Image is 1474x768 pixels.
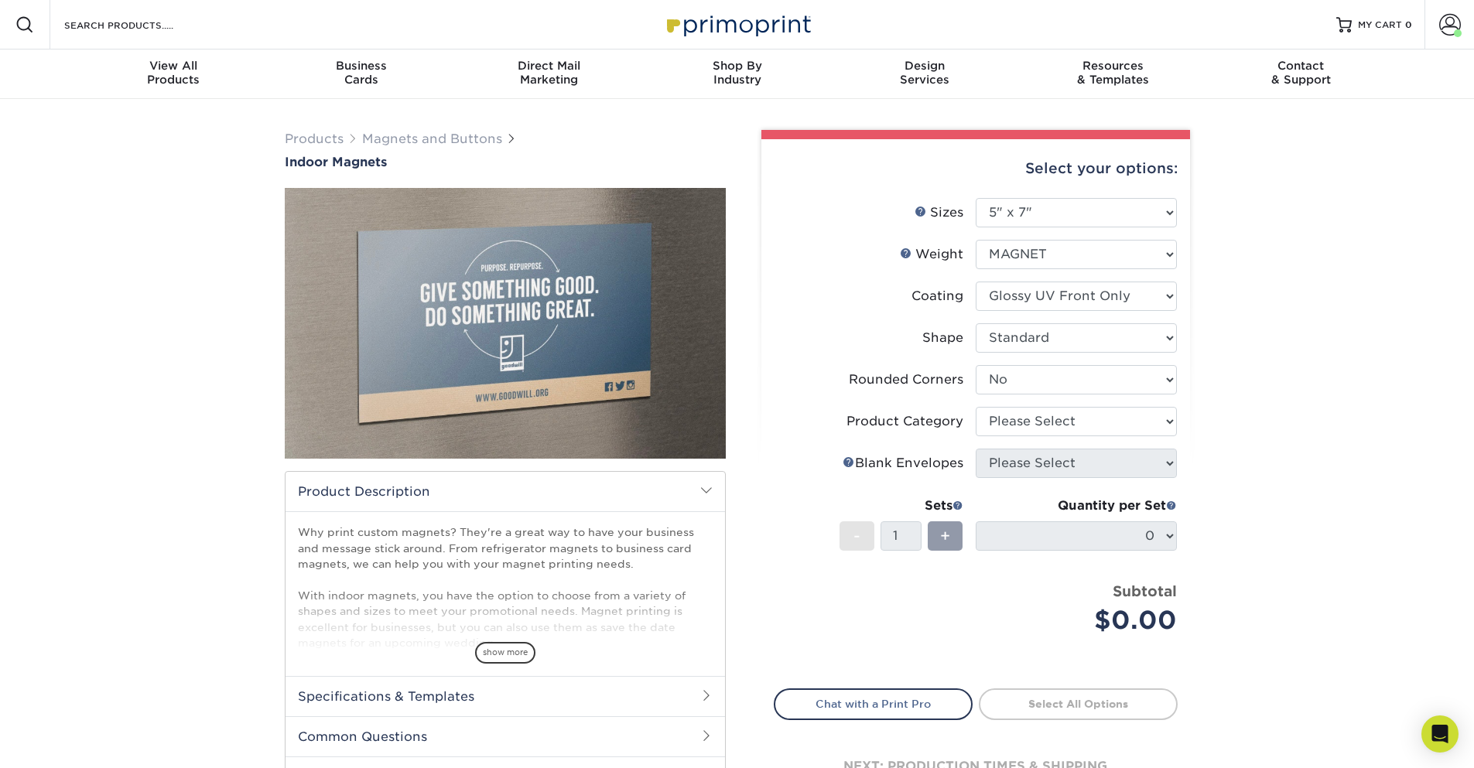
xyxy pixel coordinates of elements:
a: Resources& Templates [1019,49,1207,99]
a: Shop ByIndustry [643,49,831,99]
a: View AllProducts [80,49,268,99]
div: Open Intercom Messenger [1421,715,1459,753]
span: MY CART [1358,19,1402,32]
span: + [940,524,950,548]
iframe: Google Customer Reviews [4,721,132,763]
a: Direct MailMarketing [455,49,643,99]
div: Blank Envelopes [843,454,963,473]
div: Coating [911,287,963,305]
span: - [853,524,860,548]
p: Why print custom magnets? They're a great way to have your business and message stick around. Fro... [298,524,713,650]
div: Quantity per Set [976,497,1177,515]
div: & Templates [1019,59,1207,87]
a: Magnets and Buttons [362,131,502,146]
div: Select your options: [774,139,1178,198]
span: Shop By [643,59,831,73]
span: Resources [1019,59,1207,73]
h2: Product Description [286,472,725,511]
img: Indoor Magnets 01 [285,171,726,476]
div: Industry [643,59,831,87]
span: 0 [1405,19,1412,30]
span: show more [475,642,535,663]
img: Primoprint [660,8,815,41]
span: Direct Mail [455,59,643,73]
a: BusinessCards [267,49,455,99]
div: $0.00 [987,602,1177,639]
a: DesignServices [831,49,1019,99]
div: Marketing [455,59,643,87]
div: & Support [1207,59,1395,87]
strong: Subtotal [1113,582,1177,599]
span: View All [80,59,268,73]
a: Contact& Support [1207,49,1395,99]
a: Indoor Magnets [285,155,726,169]
div: Services [831,59,1019,87]
h2: Specifications & Templates [286,676,725,716]
a: Products [285,131,344,146]
div: Product Category [846,412,963,431]
a: Chat with a Print Pro [774,688,973,719]
div: Cards [267,59,455,87]
div: Sizes [915,203,963,222]
span: Design [831,59,1019,73]
span: Business [267,59,455,73]
div: Weight [900,245,963,264]
div: Rounded Corners [849,370,963,389]
h2: Common Questions [286,716,725,756]
a: Select All Options [979,688,1178,719]
div: Sets [840,497,963,515]
div: Products [80,59,268,87]
span: Contact [1207,59,1395,73]
span: Indoor Magnets [285,155,387,169]
input: SEARCH PRODUCTS..... [63,15,214,34]
div: Shape [922,329,963,347]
